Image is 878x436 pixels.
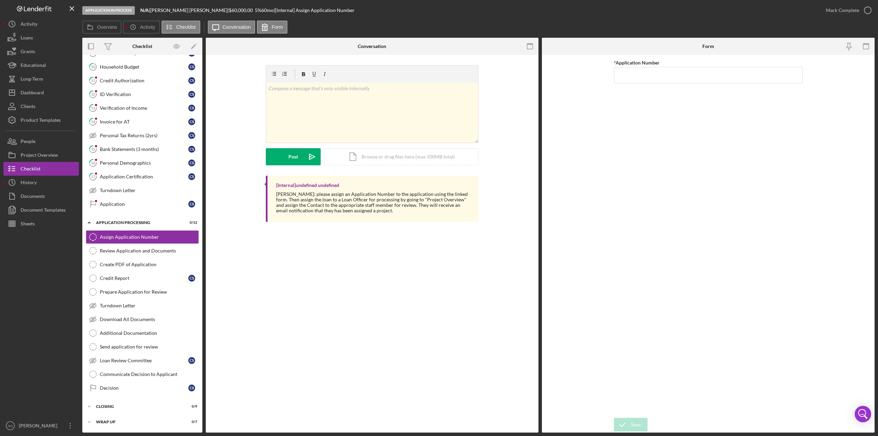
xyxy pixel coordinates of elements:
div: Checklist [21,162,40,177]
a: Assign Application Number [86,230,199,244]
div: Personal Tax Returns (2yrs) [100,133,188,138]
button: People [3,134,79,148]
label: Conversation [223,24,251,30]
div: [PERSON_NAME]: please assign an Application Number to the application using the linked form. Then... [276,191,472,213]
button: Grants [3,45,79,58]
div: C S [188,63,195,70]
button: Product Templates [3,113,79,127]
div: Dashboard [21,86,44,101]
button: Checklist [162,21,200,34]
div: $60,000.00 [229,8,255,13]
div: Grants [21,45,35,60]
button: Document Templates [3,203,79,217]
div: Post [288,148,298,165]
button: Dashboard [3,86,79,99]
div: C S [188,105,195,111]
a: Create PDF of Application [86,258,199,271]
div: Wrap up [96,420,180,424]
a: Send application for review [86,340,199,354]
div: C S [188,357,195,364]
div: 0 / 12 [185,221,197,225]
button: Activity [3,17,79,31]
div: Invoice for AT [100,119,188,125]
div: C S [188,146,195,153]
button: Sheets [3,217,79,231]
div: Credit Authorization [100,78,188,83]
a: Review Application and Documents [86,244,199,258]
div: Closing [96,404,180,409]
button: Loans [3,31,79,45]
tspan: 16 [91,161,95,165]
div: Verification of Income [100,105,188,111]
label: Checklist [176,24,196,30]
div: Save [631,418,641,432]
div: Sheets [21,217,35,232]
div: Personal Demographics [100,160,188,166]
button: Clients [3,99,79,113]
div: Clients [21,99,35,115]
div: C S [188,77,195,84]
div: Document Templates [21,203,66,219]
a: Documents [3,189,79,203]
div: Communicate Decision to Applicant [100,372,199,377]
button: NG[PERSON_NAME] [3,419,79,433]
div: Mark Complete [826,3,859,17]
div: Application [100,201,188,207]
div: Application In Process [82,6,135,15]
div: C S [188,275,195,282]
button: Form [257,21,287,34]
tspan: 15 [91,147,95,151]
a: 13Verification of IncomeCS [86,101,199,115]
div: [PERSON_NAME] [17,419,62,434]
button: Save [614,418,648,432]
a: 17Application CertificationCS [86,170,199,184]
div: Application Certification [100,174,188,179]
div: 60 mo [261,8,274,13]
a: Additional Documentation [86,326,199,340]
div: 0 / 9 [185,404,197,409]
div: Turndown Letter [100,188,199,193]
button: Checklist [3,162,79,176]
tspan: 10 [91,64,95,69]
tspan: 17 [91,174,95,179]
button: Conversation [208,21,256,34]
button: Post [266,148,321,165]
div: [Internal] undefined undefined [276,182,339,188]
label: Activity [140,24,155,30]
div: C S [188,118,195,125]
tspan: 14 [91,119,95,124]
div: C S [188,385,195,391]
div: C S [188,173,195,180]
div: Review Application and Documents [100,248,199,254]
div: Documents [21,189,45,205]
div: C S [188,201,195,208]
a: 10Household BudgetCS [86,60,199,74]
div: [PERSON_NAME] [PERSON_NAME] | [150,8,229,13]
div: Credit Report [100,275,188,281]
div: Long-Term [21,72,43,87]
a: DecisionCS [86,381,199,395]
div: History [21,176,37,191]
div: Loan Review Committee [100,358,188,363]
div: Loans [21,31,33,46]
div: Household Budget [100,64,188,70]
div: Open Intercom Messenger [855,406,871,422]
div: Application Processing [96,221,180,225]
div: ID Verification [100,92,188,97]
div: Send application for review [100,344,199,350]
a: Communicate Decision to Applicant [86,367,199,381]
div: Educational [21,58,46,74]
a: Turndown Letter [86,184,199,197]
div: Checklist [132,44,152,49]
a: Loan Review CommitteeCS [86,354,199,367]
div: Turndown Letter [100,303,199,308]
div: Project Overview [21,148,58,164]
button: Mark Complete [819,3,875,17]
button: History [3,176,79,189]
div: | [Internal] Assign Application Number [274,8,355,13]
